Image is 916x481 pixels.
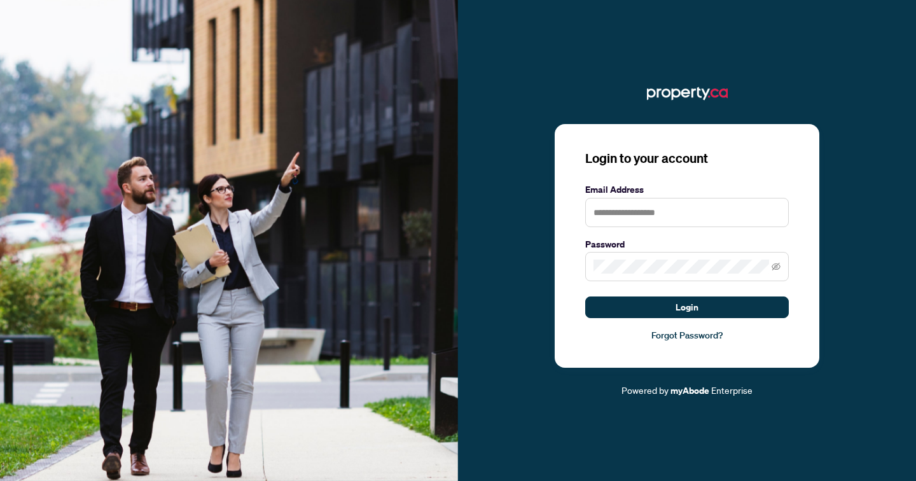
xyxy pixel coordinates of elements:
[585,183,789,197] label: Email Address
[585,150,789,167] h3: Login to your account
[621,384,669,396] span: Powered by
[585,237,789,251] label: Password
[772,262,781,271] span: eye-invisible
[670,384,709,398] a: myAbode
[647,83,728,104] img: ma-logo
[711,384,753,396] span: Enterprise
[585,296,789,318] button: Login
[585,328,789,342] a: Forgot Password?
[676,297,698,317] span: Login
